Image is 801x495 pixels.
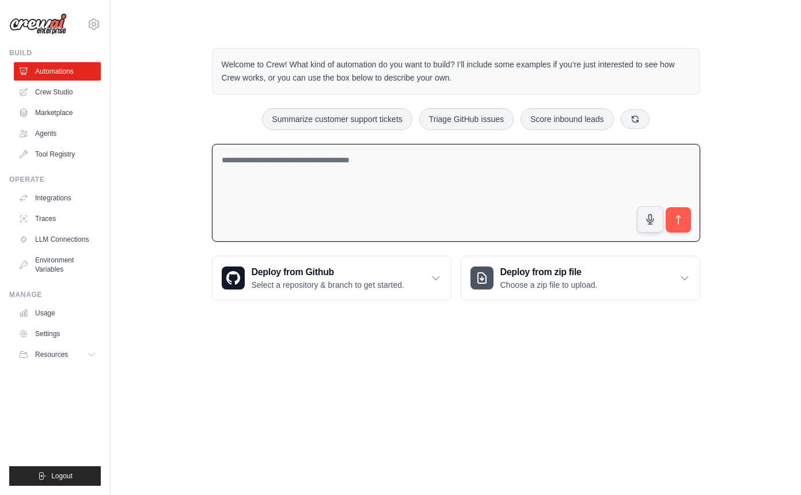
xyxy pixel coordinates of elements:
[14,62,101,81] a: Automations
[35,350,68,359] span: Resources
[9,13,67,35] img: Logo
[14,124,101,143] a: Agents
[14,210,101,228] a: Traces
[9,466,101,486] button: Logout
[252,265,404,279] h3: Deploy from Github
[500,279,598,291] p: Choose a zip file to upload.
[14,104,101,122] a: Marketplace
[14,304,101,322] a: Usage
[14,251,101,279] a: Environment Variables
[252,279,404,291] p: Select a repository & branch to get started.
[262,108,412,130] button: Summarize customer support tickets
[14,230,101,249] a: LLM Connections
[9,48,101,58] div: Build
[51,471,73,481] span: Logout
[14,189,101,207] a: Integrations
[14,345,101,364] button: Resources
[500,265,598,279] h3: Deploy from zip file
[521,108,614,130] button: Score inbound leads
[743,440,801,495] iframe: Chat Widget
[9,175,101,184] div: Operate
[9,290,101,299] div: Manage
[14,325,101,343] a: Settings
[14,83,101,101] a: Crew Studio
[222,58,690,85] p: Welcome to Crew! What kind of automation do you want to build? I'll include some examples if you'...
[14,145,101,163] a: Tool Registry
[419,108,514,130] button: Triage GitHub issues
